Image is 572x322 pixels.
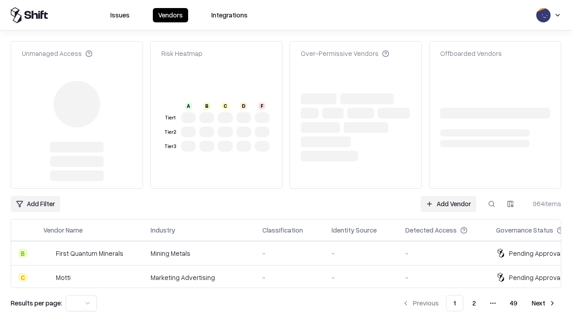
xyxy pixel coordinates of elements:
[206,8,253,22] button: Integrations
[405,225,457,235] div: Detected Access
[240,102,247,110] div: D
[203,102,210,110] div: B
[18,273,27,282] div: C
[163,128,177,136] div: Tier 2
[332,225,377,235] div: Identity Source
[258,102,265,110] div: F
[153,8,188,22] button: Vendors
[222,102,229,110] div: C
[509,249,562,258] div: Pending Approval
[185,102,192,110] div: A
[526,295,561,311] button: Next
[262,225,303,235] div: Classification
[11,196,60,212] button: Add Filter
[405,249,482,258] div: -
[11,298,62,308] p: Results per page:
[262,273,317,282] div: -
[440,49,502,58] div: Offboarded Vendors
[446,295,463,311] button: 1
[163,114,177,122] div: Tier 1
[151,249,248,258] div: Mining Metals
[332,249,391,258] div: -
[43,225,83,235] div: Vendor Name
[56,249,123,258] div: First Quantum Minerals
[151,273,248,282] div: Marketing Advertising
[503,295,525,311] button: 49
[405,273,482,282] div: -
[397,295,561,311] nav: pagination
[526,199,561,208] div: 964 items
[161,49,202,58] div: Risk Heatmap
[18,249,27,258] div: B
[22,49,93,58] div: Unmanaged Access
[421,196,476,212] a: Add Vendor
[262,249,317,258] div: -
[151,225,175,235] div: Industry
[496,225,553,235] div: Governance Status
[43,249,52,258] img: First Quantum Minerals
[43,273,52,282] img: Motti
[465,295,483,311] button: 2
[509,273,562,282] div: Pending Approval
[105,8,135,22] button: Issues
[301,49,389,58] div: Over-Permissive Vendors
[163,143,177,150] div: Tier 3
[332,273,391,282] div: -
[56,273,71,282] div: Motti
